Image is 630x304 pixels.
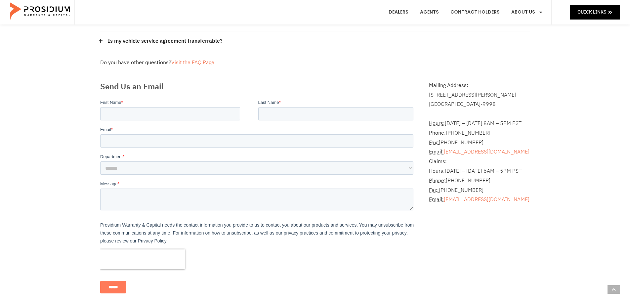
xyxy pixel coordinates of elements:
address: [DATE] – [DATE] 8AM – 5PM PST [PHONE_NUMBER] [PHONE_NUMBER] [429,109,530,204]
abbr: Email Address [429,195,444,203]
strong: Hours: [429,167,445,175]
a: Visit the FAQ Page [171,59,214,66]
b: Claims: [429,157,447,165]
strong: Hours: [429,119,445,127]
a: Is my vehicle service agreement transferrable? [108,36,223,46]
abbr: Fax [429,186,439,194]
abbr: Email Address [429,148,444,156]
div: [STREET_ADDRESS][PERSON_NAME] [429,90,530,100]
div: Is my vehicle service agreement transferrable? [100,31,530,51]
div: [GEOGRAPHIC_DATA]-9998 [429,100,530,109]
strong: Fax: [429,139,439,147]
p: [DATE] – [DATE] 6AM – 5PM PST [PHONE_NUMBER] [PHONE_NUMBER] [429,157,530,204]
a: Quick Links [570,5,620,19]
abbr: Fax [429,139,439,147]
abbr: Hours [429,167,445,175]
div: Do you have other questions? [100,58,530,67]
b: Mailing Address: [429,81,468,89]
strong: Phone: [429,177,446,185]
abbr: Phone Number [429,177,446,185]
a: [EMAIL_ADDRESS][DOMAIN_NAME] [444,148,529,156]
strong: Email: [429,148,444,156]
strong: Fax: [429,186,439,194]
strong: Phone: [429,129,446,137]
strong: Email: [429,195,444,203]
a: [EMAIL_ADDRESS][DOMAIN_NAME] [444,195,529,203]
abbr: Hours [429,119,445,127]
span: Quick Links [577,8,606,16]
abbr: Phone Number [429,129,446,137]
h2: Send Us an Email [100,81,416,93]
